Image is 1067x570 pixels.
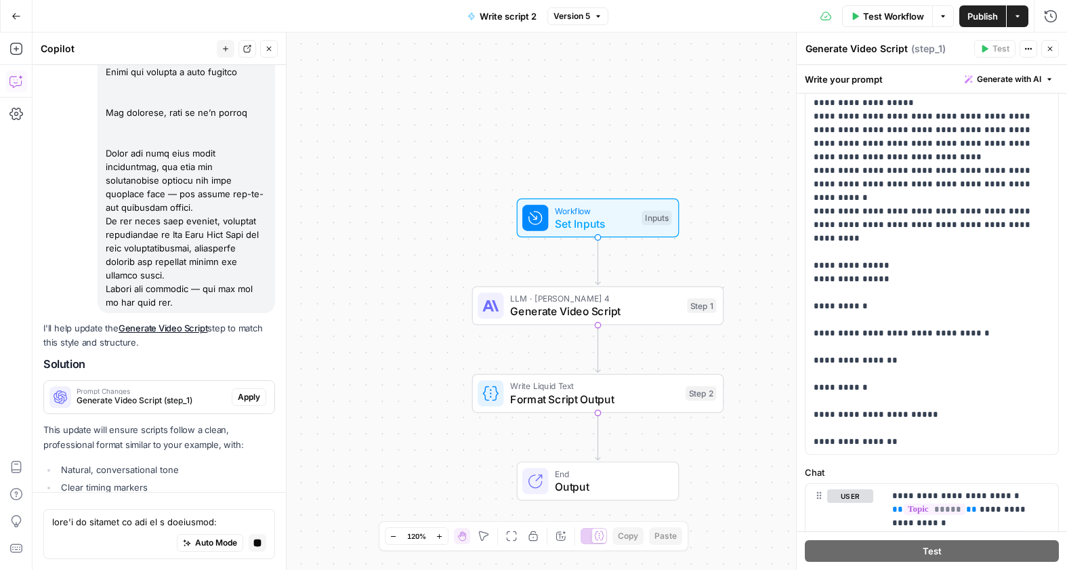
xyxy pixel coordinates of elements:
[649,527,682,545] button: Paste
[407,531,426,542] span: 120%
[595,413,600,460] g: Edge from step_2 to end
[555,216,635,232] span: Set Inputs
[827,489,873,503] button: user
[595,325,600,373] g: Edge from step_1 to step_2
[805,466,1059,479] label: Chat
[977,73,1041,85] span: Generate with AI
[459,5,545,27] button: Write script 2
[992,43,1009,55] span: Test
[805,540,1059,562] button: Test
[510,380,679,392] span: Write Liquid Text
[618,530,638,542] span: Copy
[77,388,226,394] span: Prompt Changes
[43,321,275,350] p: I'll help update the step to match this style and structure.
[238,391,260,403] span: Apply
[480,9,537,23] span: Write script 2
[510,303,681,319] span: Generate Video Script
[923,544,942,558] span: Test
[472,462,724,501] div: EndOutput
[555,468,665,481] span: End
[43,423,275,451] p: This update will ensure scripts follow a clean, professional format similar to your example, with:
[510,292,681,305] span: LLM · [PERSON_NAME] 4
[686,386,717,401] div: Step 2
[43,358,275,371] h2: Solution
[911,42,946,56] span: ( step_1 )
[58,463,275,476] li: Natural, conversational tone
[510,391,679,407] span: Format Script Output
[959,70,1059,88] button: Generate with AI
[806,42,908,56] textarea: Generate Video Script
[612,527,644,545] button: Copy
[967,9,998,23] span: Publish
[974,40,1016,58] button: Test
[41,42,213,56] div: Copilot
[472,199,724,238] div: WorkflowSet InputsInputs
[553,10,590,22] span: Version 5
[555,204,635,217] span: Workflow
[863,9,924,23] span: Test Workflow
[654,530,677,542] span: Paste
[77,394,226,407] span: Generate Video Script (step_1)
[797,65,1067,93] div: Write your prompt
[555,479,665,495] span: Output
[687,298,716,313] div: Step 1
[472,286,724,325] div: LLM · [PERSON_NAME] 4Generate Video ScriptStep 1
[232,388,266,406] button: Apply
[119,323,208,333] a: Generate Video Script
[177,534,243,552] button: Auto Mode
[595,237,600,285] g: Edge from start to step_1
[959,5,1006,27] button: Publish
[58,481,275,494] li: Clear timing markers
[195,537,237,549] span: Auto Mode
[547,7,608,25] button: Version 5
[842,5,932,27] button: Test Workflow
[472,374,724,413] div: Write Liquid TextFormat Script OutputStep 2
[642,211,671,226] div: Inputs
